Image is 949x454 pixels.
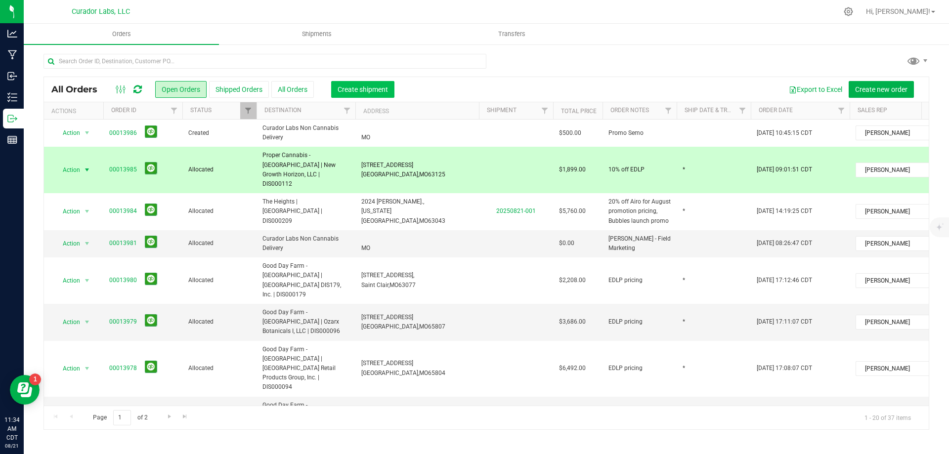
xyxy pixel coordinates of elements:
span: [PERSON_NAME] [856,274,930,288]
a: 00013984 [109,206,137,216]
a: Ship Date & Transporter [685,107,761,114]
a: 20250821-001 [496,207,536,214]
span: MO [419,370,428,376]
span: [PERSON_NAME] [856,205,930,218]
span: Allocated [188,165,251,174]
span: [DATE] 09:01:51 CDT [757,165,812,174]
span: Action [54,205,81,218]
a: Transfers [414,24,609,44]
inline-svg: Reports [7,135,17,145]
span: [DATE] 17:12:46 CDT [757,276,812,285]
span: Good Day Farm - [GEOGRAPHIC_DATA] | [GEOGRAPHIC_DATA] Retail Products Group, Inc. | DIS000094 [262,345,349,392]
button: All Orders [271,81,314,98]
span: 65804 [428,370,445,376]
span: $1,899.00 [559,165,586,174]
span: EDLP pricing [608,276,643,285]
a: 00013986 [109,128,137,138]
p: 11:34 AM CDT [4,415,19,442]
a: Filter [734,102,751,119]
span: Action [54,163,81,177]
span: 63125 [428,171,445,178]
span: $2,208.00 [559,276,586,285]
button: Open Orders [155,81,207,98]
a: Filter [339,102,355,119]
span: 20% off Airo for August promotion pricing, Bubbles launch promo [608,197,671,226]
button: Shipped Orders [209,81,269,98]
span: select [81,315,93,329]
a: Filter [537,102,553,119]
a: Filter [240,102,257,119]
span: [PERSON_NAME] [856,315,930,329]
span: Transfers [485,30,539,39]
span: Saint Clair, [361,282,389,289]
div: Actions [51,108,99,115]
span: MO [419,323,428,330]
span: MO [361,134,370,141]
span: MO [361,245,370,251]
span: 65807 [428,323,445,330]
span: All Orders [51,84,107,95]
span: $5,760.00 [559,206,586,216]
a: Total Price [561,108,597,115]
span: Allocated [188,239,251,248]
span: [PERSON_NAME] [856,362,930,375]
a: Destination [264,107,302,114]
span: select [81,237,93,250]
span: [PERSON_NAME] [856,237,930,250]
span: Orders [99,30,144,39]
span: $6,492.00 [559,364,586,373]
a: Orders [24,24,219,44]
a: 00013980 [109,276,137,285]
span: [DATE] 14:19:25 CDT [757,206,812,216]
a: Filter [660,102,677,119]
span: Create new order [855,85,907,93]
a: Status [190,107,212,114]
span: [GEOGRAPHIC_DATA], [361,323,419,330]
span: [DATE] 17:11:07 CDT [757,317,812,327]
a: 00013985 [109,165,137,174]
inline-svg: Inbound [7,71,17,81]
inline-svg: Analytics [7,29,17,39]
span: Curador Labs, LLC [72,7,130,16]
span: [PERSON_NAME] [856,163,930,177]
span: Created [188,128,251,138]
span: EDLP pricing [608,364,643,373]
iframe: Resource center [10,375,40,405]
span: MO [419,171,428,178]
a: 00013981 [109,239,137,248]
span: Shipments [289,30,345,39]
input: Search Order ID, Destination, Customer PO... [43,54,486,69]
inline-svg: Inventory [7,92,17,102]
input: 1 [113,410,131,425]
span: MO [419,217,428,224]
span: select [81,205,93,218]
span: [DATE] 17:08:07 CDT [757,364,812,373]
a: Filter [166,102,182,119]
span: [PERSON_NAME] [856,126,930,140]
a: Shipment [487,107,517,114]
a: Filter [833,102,850,119]
span: Action [54,237,81,250]
span: [GEOGRAPHIC_DATA], [361,370,419,376]
a: Shipments [219,24,414,44]
span: Action [54,274,81,288]
div: Manage settings [842,7,855,16]
span: Curador Labs Non Cannabis Delivery [262,124,349,142]
span: Allocated [188,276,251,285]
th: Address [355,102,479,120]
inline-svg: Manufacturing [7,50,17,60]
span: Page of 2 [85,410,156,425]
span: 63077 [398,282,416,289]
a: Order Notes [610,107,649,114]
span: Curador Labs Non Cannabis Delivery [262,234,349,253]
button: Create new order [849,81,914,98]
span: [STREET_ADDRESS], [361,272,414,279]
p: 08/21 [4,442,19,450]
a: 00013979 [109,317,137,327]
span: Action [54,126,81,140]
a: 00013978 [109,364,137,373]
span: EDLP pricing [608,317,643,327]
span: Create shipment [338,85,388,93]
span: [STREET_ADDRESS] [361,162,413,168]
